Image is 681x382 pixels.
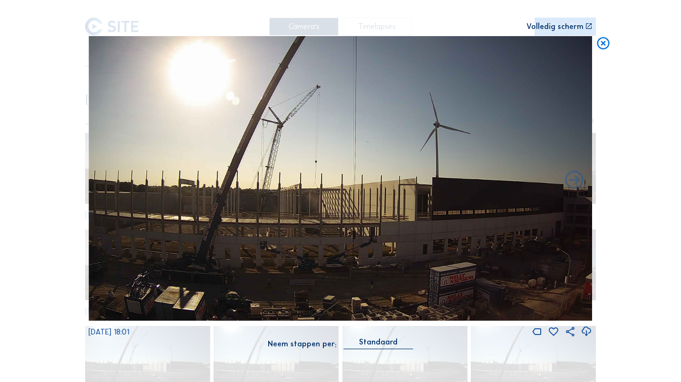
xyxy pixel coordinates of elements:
[563,170,585,192] i: Back
[359,338,398,346] div: Standaard
[344,338,413,349] div: Standaard
[526,23,584,30] div: Volledig scherm
[88,36,592,321] img: Image
[88,327,129,336] span: [DATE] 18:01
[268,340,337,348] div: Neem stappen per:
